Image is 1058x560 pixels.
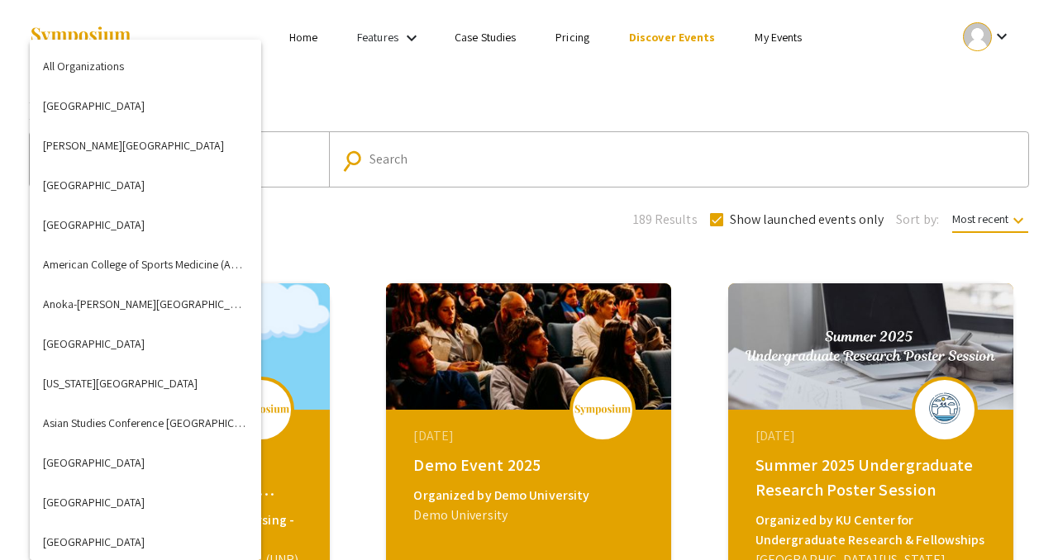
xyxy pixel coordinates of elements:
button: [GEOGRAPHIC_DATA] [30,482,261,522]
button: All Organizations [30,46,261,86]
button: [GEOGRAPHIC_DATA] [30,324,261,363]
button: [GEOGRAPHIC_DATA] [30,205,261,244]
button: [GEOGRAPHIC_DATA] [30,443,261,482]
button: [PERSON_NAME][GEOGRAPHIC_DATA] [30,126,261,165]
button: Anoka-[PERSON_NAME][GEOGRAPHIC_DATA] [30,284,261,324]
button: [GEOGRAPHIC_DATA] [30,165,261,205]
button: Asian Studies Conference [GEOGRAPHIC_DATA] [30,403,261,443]
button: [US_STATE][GEOGRAPHIC_DATA] [30,363,261,403]
button: American College of Sports Medicine (ACSM) [30,244,261,284]
button: [GEOGRAPHIC_DATA] [30,86,261,126]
